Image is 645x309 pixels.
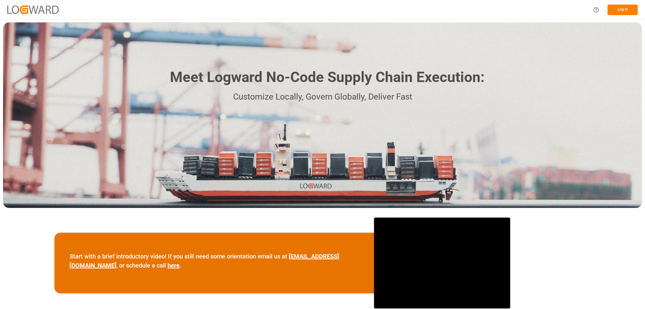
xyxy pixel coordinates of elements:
p: Start with a brief introductory video! If you still need some orientation email us at , or schedu... [70,252,359,270]
img: Logward_new_orange.png [7,5,59,14]
p: Customize Locally, Govern Globally, Deliver Fast [161,90,484,104]
a: here [168,262,180,269]
button: Help Center [589,3,603,17]
h1: Meet Logward No-Code Supply Chain Execution: [170,67,484,88]
a: [EMAIL_ADDRESS][DOMAIN_NAME] [70,253,339,269]
button: Log In [608,5,638,15]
